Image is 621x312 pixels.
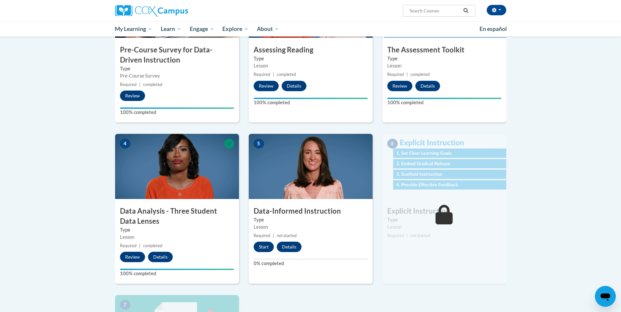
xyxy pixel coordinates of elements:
span: Learn [161,25,181,33]
span: Required [387,233,404,238]
span: About [257,25,279,33]
span: completed [277,72,296,77]
img: Course Image [382,134,506,199]
h3: The Assessment Toolkit [382,45,506,55]
label: Type [120,226,234,234]
span: | [139,243,140,248]
div: Your progress [387,98,501,99]
h3: Pre-Course Survey for Data-Driven Instruction [115,45,239,65]
span: completed [143,82,162,87]
button: Review [254,81,279,91]
div: Lesson [254,62,368,69]
a: Learn [156,21,185,36]
input: Search Courses [409,7,461,15]
button: Details [415,81,440,91]
button: Details [282,81,306,91]
span: not started [277,233,297,238]
div: Your progress [254,98,368,99]
button: Details [148,252,173,262]
a: En español [475,22,511,36]
span: My Learning [115,25,152,33]
label: Type [120,65,234,72]
h3: Assessing Reading [249,45,373,55]
div: Your progress [120,269,234,270]
img: Course Image [249,134,373,199]
div: Lesson [120,234,234,241]
label: 100% completed [120,270,234,277]
a: Cox Campus [115,5,239,17]
label: Type [387,216,501,223]
span: Explore [222,25,248,33]
span: | [407,72,408,77]
span: | [273,233,274,238]
label: Type [254,216,368,223]
span: 4 [120,139,130,149]
span: Required [254,72,270,77]
label: 100% completed [387,99,501,106]
button: Start [254,242,274,252]
div: Lesson [387,223,501,231]
img: Cox Campus [115,5,188,17]
span: Required [254,233,270,238]
label: Type [387,55,501,62]
span: not started [410,233,430,238]
span: Required [120,82,137,87]
div: Pre-Course Survey [120,72,234,79]
span: 6 [387,139,398,149]
div: Lesson [254,223,368,231]
a: Engage [185,21,218,36]
span: | [407,233,408,238]
span: completed [410,72,430,77]
div: Main menu [105,21,516,36]
div: Your progress [120,107,234,109]
button: Details [277,242,302,252]
span: Required [387,72,404,77]
button: Review [120,252,145,262]
iframe: Button to launch messaging window [595,286,616,307]
h3: Data-Informed Instruction [249,206,373,216]
label: 0% completed [254,260,368,267]
span: Required [120,243,137,248]
span: Engage [190,25,214,33]
h3: Explicit Instruction [382,206,506,216]
span: | [139,82,140,87]
a: Explore [218,21,253,36]
span: | [273,72,274,77]
label: 100% completed [254,99,368,106]
a: My Learning [111,21,157,36]
a: About [253,21,283,36]
button: Search [461,7,471,15]
span: 7 [120,300,130,310]
button: Review [120,91,145,101]
div: Lesson [387,62,501,69]
span: 5 [254,139,264,149]
label: Type [254,55,368,62]
label: 100% completed [120,109,234,116]
span: completed [143,243,162,248]
h3: Data Analysis - Three Student Data Lenses [115,206,239,226]
span: En español [480,25,507,32]
button: Account Settings [487,5,506,15]
button: Review [387,81,412,91]
img: Course Image [115,134,239,199]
